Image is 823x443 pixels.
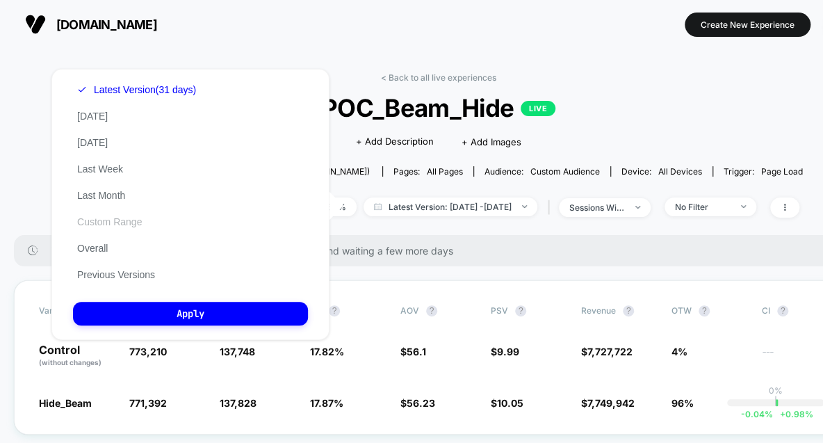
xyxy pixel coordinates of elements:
span: -0.04 % [740,409,772,419]
button: [DATE] [73,136,112,149]
img: calendar [374,203,382,210]
span: PSV [491,305,508,316]
span: Page Load [761,166,803,177]
img: end [635,206,640,209]
span: $ [581,346,633,357]
button: ? [426,305,437,316]
button: Apply [73,302,308,325]
p: 0% [769,385,783,396]
span: $ [400,397,435,409]
span: [DOMAIN_NAME] [56,17,157,32]
div: Audience: [484,166,600,177]
span: + Add Description [356,135,434,149]
span: 137,748 [220,346,255,357]
button: Previous Versions [73,268,159,281]
span: $ [491,346,519,357]
img: end [522,205,527,208]
button: [DATE] [73,110,112,122]
span: 17.87 % [310,397,343,409]
span: 56.1 [407,346,426,357]
span: AOV [400,305,419,316]
span: 4% [671,346,687,357]
span: 773,210 [129,346,167,357]
button: Overall [73,242,112,255]
img: Visually logo [25,14,46,35]
button: ? [623,305,634,316]
span: Revenue [581,305,616,316]
span: | [544,198,559,218]
span: OTW [671,305,748,316]
div: Trigger: [724,166,803,177]
span: all devices [658,166,702,177]
span: Custom Audience [530,166,600,177]
span: 137,828 [220,397,256,409]
span: $ [581,397,635,409]
span: all pages [427,166,463,177]
span: 771,392 [129,397,167,409]
div: sessions with impression [569,202,625,213]
span: 7,727,722 [587,346,633,357]
span: Hide_Beam [39,397,92,409]
span: 7,749,942 [587,397,635,409]
button: Custom Range [73,216,146,228]
button: ? [515,305,526,316]
span: Device: [610,166,712,177]
span: Latest Version: [DATE] - [DATE] [364,198,537,216]
img: end [741,205,746,208]
span: 17.82 % [310,346,344,357]
button: ? [699,305,710,316]
button: Create New Experience [685,13,810,37]
span: (without changes) [39,358,101,367]
span: POC_Beam_Hide [111,93,767,122]
span: 0.98 % [772,409,813,419]
button: Latest Version(31 days) [73,83,200,96]
button: ? [777,305,788,316]
span: + Add Images [462,136,521,147]
span: 56.23 [407,397,435,409]
span: 10.05 [497,397,523,409]
p: | [774,396,777,406]
p: Control [39,344,115,368]
span: $ [491,397,523,409]
a: < Back to all live experiences [381,72,496,83]
div: No Filter [675,202,731,212]
div: Pages: [393,166,463,177]
button: [DOMAIN_NAME] [21,13,161,35]
span: $ [400,346,426,357]
span: 96% [671,397,694,409]
span: 9.99 [497,346,519,357]
span: + [779,409,785,419]
p: LIVE [521,101,555,116]
button: Last Week [73,163,127,175]
button: Last Month [73,189,129,202]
